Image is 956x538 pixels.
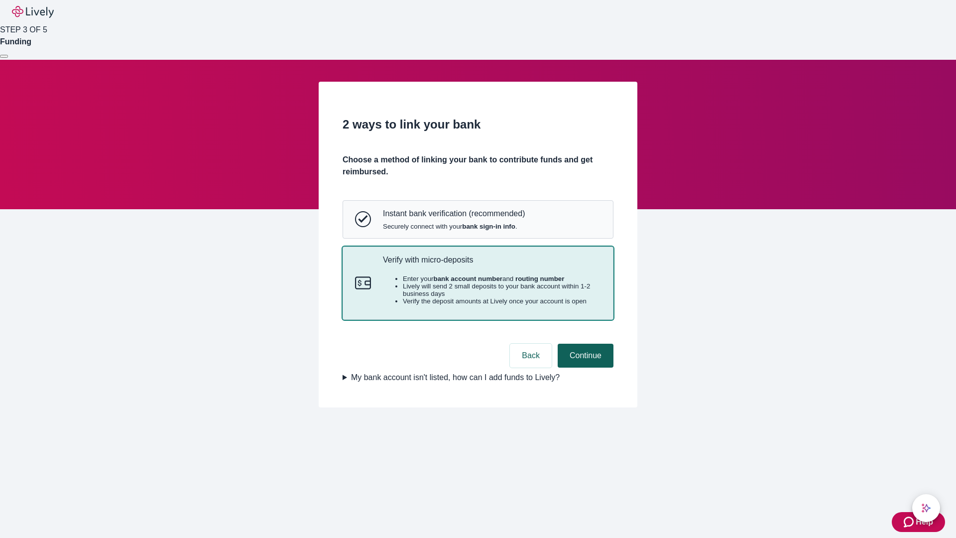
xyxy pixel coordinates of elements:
svg: Zendesk support icon [904,516,916,528]
strong: routing number [515,275,564,282]
button: Continue [558,344,613,368]
p: Instant bank verification (recommended) [383,209,525,218]
button: Back [510,344,552,368]
svg: Instant bank verification [355,211,371,227]
button: Micro-depositsVerify with micro-depositsEnter yourbank account numberand routing numberLively wil... [343,247,613,320]
summary: My bank account isn't listed, how can I add funds to Lively? [343,372,613,384]
svg: Lively AI Assistant [921,503,931,513]
button: chat [912,494,940,522]
strong: bank account number [434,275,503,282]
span: Securely connect with your . [383,223,525,230]
li: Lively will send 2 small deposits to your bank account within 1-2 business days [403,282,601,297]
h4: Choose a method of linking your bank to contribute funds and get reimbursed. [343,154,613,178]
svg: Micro-deposits [355,275,371,291]
li: Enter your and [403,275,601,282]
p: Verify with micro-deposits [383,255,601,265]
strong: bank sign-in info [462,223,515,230]
button: Instant bank verificationInstant bank verification (recommended)Securely connect with yourbank si... [343,201,613,238]
h2: 2 ways to link your bank [343,116,613,134]
span: Help [916,516,933,528]
button: Zendesk support iconHelp [892,512,945,532]
img: Lively [12,6,54,18]
li: Verify the deposit amounts at Lively once your account is open [403,297,601,305]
